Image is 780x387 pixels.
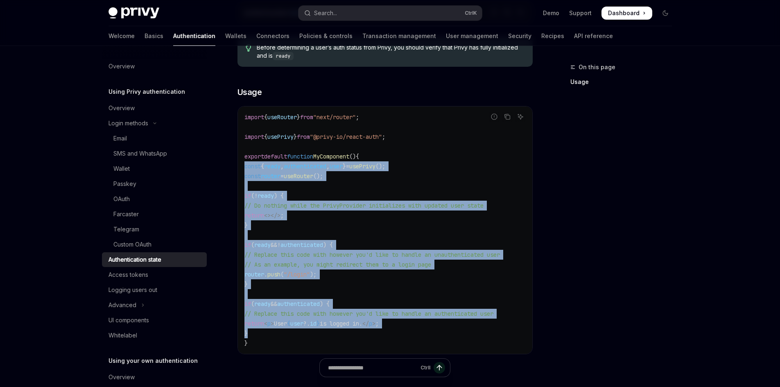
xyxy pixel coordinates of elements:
[608,9,640,17] span: Dashboard
[356,113,359,121] span: ;
[257,43,524,60] span: Before determining a user’s auth status from Privy, you should verify that Privy has fully initia...
[264,320,267,327] span: <
[109,285,157,295] div: Logging users out
[102,237,207,252] a: Custom OAuth
[109,26,135,46] a: Welcome
[303,320,310,327] span: ?.
[659,7,672,20] button: Toggle dark mode
[326,163,330,170] span: ,
[244,202,484,209] span: // Do nothing while the PrivyProvider initializes with updated user state
[502,111,513,122] button: Copy the contents from the code block
[109,330,137,340] div: Whitelabel
[113,179,136,189] div: Passkey
[244,192,251,199] span: if
[323,241,333,249] span: ) {
[258,192,274,199] span: ready
[244,153,264,160] span: export
[569,9,592,17] a: Support
[274,320,287,327] span: User
[369,320,372,327] span: p
[349,163,375,170] span: usePrivy
[244,212,264,219] span: return
[290,320,303,327] span: user
[434,362,445,373] button: Send message
[284,172,313,180] span: useRouter
[375,163,385,170] span: ();
[113,194,130,204] div: OAuth
[601,7,652,20] a: Dashboard
[102,161,207,176] a: Wallet
[109,87,185,97] h5: Using Privy authentication
[298,6,482,20] button: Open search
[102,101,207,115] a: Overview
[244,172,261,180] span: const
[299,26,353,46] a: Policies & controls
[362,26,436,46] a: Transaction management
[372,320,375,327] span: >
[102,283,207,297] a: Logging users out
[244,271,264,278] span: router
[300,113,313,121] span: from
[109,315,149,325] div: UI components
[244,300,251,308] span: if
[102,59,207,74] a: Overview
[271,241,277,249] span: &&
[314,8,337,18] div: Search...
[244,339,248,347] span: }
[109,255,161,265] div: Authentication state
[102,370,207,385] a: Overview
[320,300,330,308] span: ) {
[362,320,369,327] span: </
[313,172,323,180] span: ();
[579,62,615,72] span: On this page
[543,9,559,17] a: Demo
[284,271,310,278] span: "/login"
[102,328,207,343] a: Whitelabel
[294,133,297,140] span: }
[310,320,317,327] span: id
[541,26,564,46] a: Recipes
[508,26,531,46] a: Security
[264,133,267,140] span: {
[277,300,320,308] span: authenticated
[267,113,297,121] span: useRouter
[297,113,300,121] span: }
[330,163,343,170] span: user
[356,153,359,160] span: {
[280,163,284,170] span: ,
[256,26,289,46] a: Connectors
[267,320,271,327] span: p
[244,133,264,140] span: import
[102,298,207,312] button: Toggle Advanced section
[102,131,207,146] a: Email
[109,61,135,71] div: Overview
[102,116,207,131] button: Toggle Login methods section
[264,271,267,278] span: .
[251,241,254,249] span: (
[113,240,151,249] div: Custom OAuth
[109,270,148,280] div: Access tokens
[113,224,139,234] div: Telegram
[102,313,207,328] a: UI components
[271,320,274,327] span: >
[273,52,294,60] code: ready
[173,26,215,46] a: Authentication
[284,163,326,170] span: authenticated
[382,133,385,140] span: ;
[109,372,135,382] div: Overview
[109,103,135,113] div: Overview
[102,252,207,267] a: Authentication state
[102,222,207,237] a: Telegram
[313,113,356,121] span: "next/router"
[109,300,136,310] div: Advanced
[328,359,417,377] input: Ask a question...
[574,26,613,46] a: API reference
[254,241,271,249] span: ready
[277,241,280,249] span: !
[489,111,500,122] button: Report incorrect code
[109,356,198,366] h5: Using your own authentication
[244,241,251,249] span: if
[244,330,248,337] span: }
[102,146,207,161] a: SMS and WhatsApp
[515,111,526,122] button: Ask AI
